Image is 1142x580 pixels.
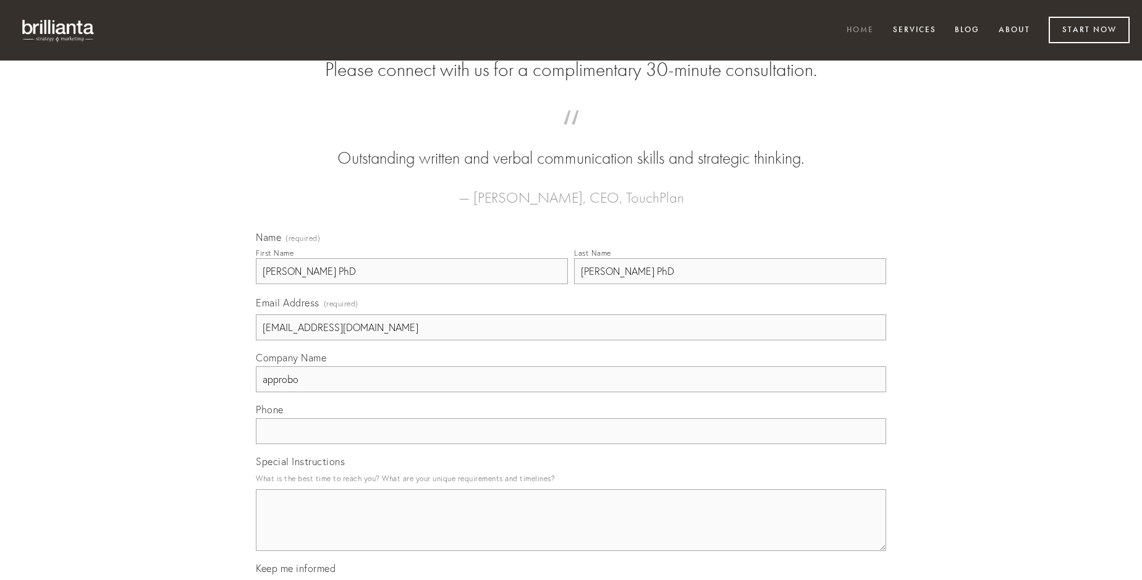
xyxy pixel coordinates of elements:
[12,12,105,48] img: brillianta - research, strategy, marketing
[574,248,611,258] div: Last Name
[256,231,281,243] span: Name
[991,20,1038,41] a: About
[276,170,866,210] figcaption: — [PERSON_NAME], CEO, TouchPlan
[1049,17,1130,43] a: Start Now
[276,122,866,170] blockquote: Outstanding written and verbal communication skills and strategic thinking.
[276,122,866,146] span: “
[285,235,320,242] span: (required)
[256,470,886,487] p: What is the best time to reach you? What are your unique requirements and timelines?
[256,296,319,309] span: Email Address
[885,20,944,41] a: Services
[947,20,988,41] a: Blog
[256,455,345,468] span: Special Instructions
[256,58,886,82] h2: Please connect with us for a complimentary 30-minute consultation.
[256,562,336,574] span: Keep me informed
[256,403,284,416] span: Phone
[324,295,358,312] span: (required)
[256,248,294,258] div: First Name
[839,20,882,41] a: Home
[256,351,326,364] span: Company Name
